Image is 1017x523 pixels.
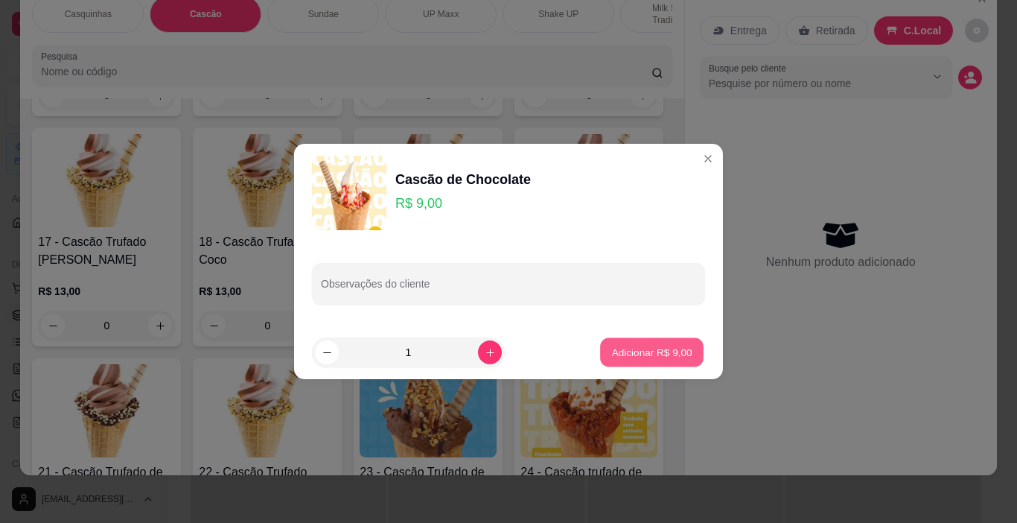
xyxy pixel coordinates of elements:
[312,156,386,230] img: product-image
[315,340,339,364] button: decrease-product-quantity
[600,338,704,367] button: Adicionar R$ 9,00
[611,345,692,359] p: Adicionar R$ 9,00
[395,193,531,214] p: R$ 9,00
[395,169,531,190] div: Cascão de Chocolate
[478,340,502,364] button: increase-product-quantity
[696,147,720,171] button: Close
[321,282,696,297] input: Observações do cliente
